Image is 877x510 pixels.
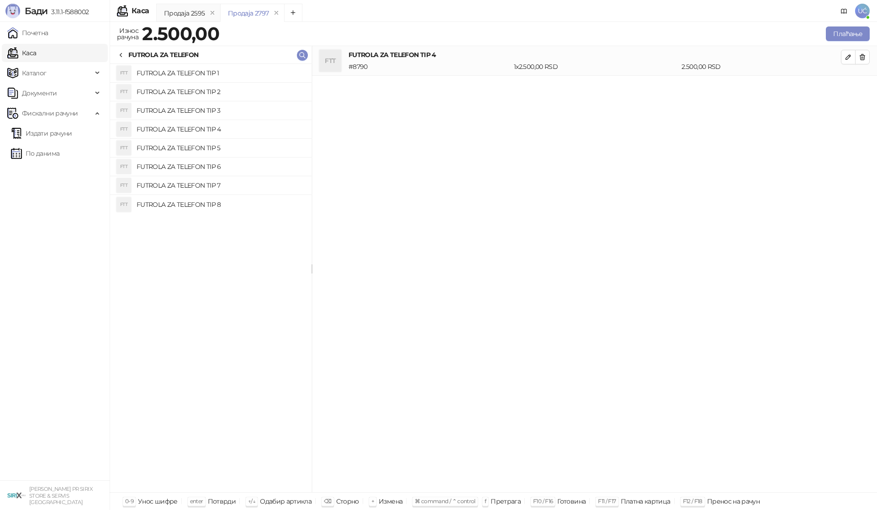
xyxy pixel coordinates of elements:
small: [PERSON_NAME] PR SIRIX STORE & SERVIS [GEOGRAPHIC_DATA] [29,486,93,505]
span: F12 / F18 [683,498,703,505]
div: FTT [319,50,341,72]
img: Logo [5,4,20,18]
a: Почетна [7,24,48,42]
div: FTT [116,141,131,155]
div: Продаја 2797 [228,8,269,18]
h4: FUTROLA ZA TELEFON TIP 8 [137,197,304,212]
a: Каса [7,44,36,62]
span: enter [190,498,203,505]
span: f [485,498,486,505]
h4: FUTROLA ZA TELEFON TIP 2 [137,84,304,99]
div: FTT [116,178,131,193]
span: + [371,498,374,505]
img: 64x64-companyLogo-cb9a1907-c9b0-4601-bb5e-5084e694c383.png [7,486,26,505]
div: Пренос на рачун [707,495,760,507]
h4: FUTROLA ZA TELEFON TIP 1 [137,66,304,80]
div: Готовина [557,495,586,507]
div: Продаја 2595 [164,8,205,18]
span: ↑/↓ [248,498,255,505]
div: Претрага [491,495,521,507]
div: 2.500,00 RSD [680,62,843,72]
div: 1 x 2.500,00 RSD [512,62,680,72]
strong: 2.500,00 [142,22,219,45]
div: Потврди [208,495,236,507]
div: Износ рачуна [115,25,140,43]
span: Фискални рачуни [22,104,78,122]
div: FTT [116,159,131,174]
span: 3.11.1-f588002 [48,8,89,16]
a: Документација [837,4,851,18]
span: F11 / F17 [598,498,616,505]
div: FTT [116,103,131,118]
div: Сторно [336,495,359,507]
h4: FUTROLA ZA TELEFON TIP 5 [137,141,304,155]
a: По данима [11,144,59,163]
div: FUTROLA ZA TELEFON [128,50,198,60]
div: FTT [116,84,131,99]
div: # 8790 [347,62,512,72]
div: Каса [132,7,149,15]
button: Add tab [284,4,302,22]
span: 0-9 [125,498,133,505]
span: UĆ [855,4,870,18]
h4: FUTROLA ZA TELEFON TIP 6 [137,159,304,174]
button: remove [270,9,282,17]
span: Каталог [22,64,47,82]
h4: FUTROLA ZA TELEFON TIP 3 [137,103,304,118]
h4: FUTROLA ZA TELEFON TIP 4 [349,50,841,60]
a: Издати рачуни [11,124,72,142]
span: ⌫ [324,498,331,505]
div: FTT [116,122,131,137]
div: grid [110,64,312,492]
div: FTT [116,197,131,212]
div: Унос шифре [138,495,178,507]
div: Измена [379,495,402,507]
span: Бади [25,5,48,16]
span: ⌘ command / ⌃ control [415,498,475,505]
div: Одабир артикла [260,495,312,507]
h4: FUTROLA ZA TELEFON TIP 4 [137,122,304,137]
span: F10 / F16 [533,498,553,505]
button: Плаћање [826,26,870,41]
button: remove [206,9,218,17]
div: FTT [116,66,131,80]
h4: FUTROLA ZA TELEFON TIP 7 [137,178,304,193]
div: Платна картица [621,495,671,507]
span: Документи [22,84,57,102]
